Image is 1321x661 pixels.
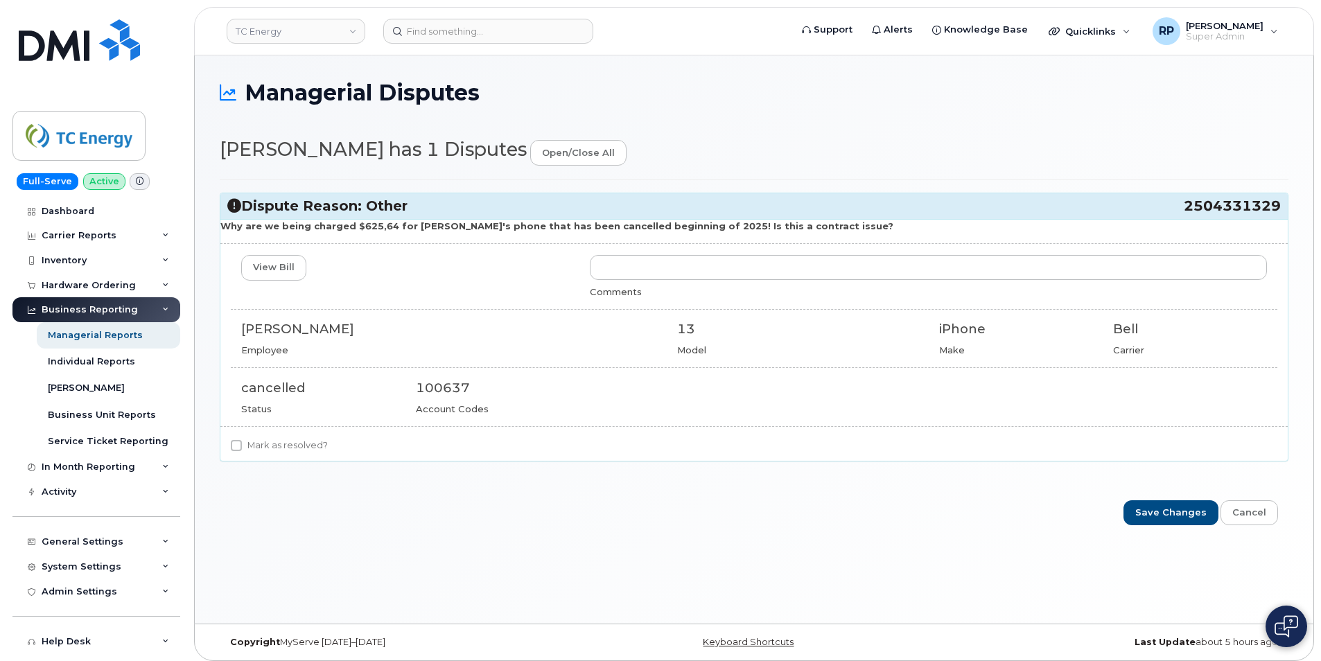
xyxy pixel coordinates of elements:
[677,320,918,338] div: 13
[1113,344,1267,357] div: Carrier
[416,379,1267,397] div: 100637
[241,403,395,416] div: Status
[241,379,395,397] div: cancelled
[231,437,328,454] label: Mark as resolved?
[1113,320,1267,338] div: Bell
[220,139,1288,166] h2: [PERSON_NAME] has 1 Disputes
[1135,637,1196,647] strong: Last Update
[241,344,656,357] div: Employee
[939,320,1093,338] div: iPhone
[1275,615,1298,637] img: Open chat
[1221,500,1278,526] a: Cancel
[1123,500,1218,526] input: Save Changes
[241,320,656,338] div: [PERSON_NAME]
[939,344,1093,357] div: Make
[932,637,1288,648] div: about 5 hours ago
[416,403,1267,416] div: Account Codes
[530,140,627,166] a: open/close all
[703,637,794,647] a: Keyboard Shortcuts
[231,440,242,451] input: Mark as resolved?
[1184,197,1281,215] span: 2504331329
[590,285,1267,299] div: Comments
[220,80,1288,105] h1: Managerial Disputes
[241,255,306,281] a: View Bill
[220,220,893,231] strong: Why are we being charged $625,64 for [PERSON_NAME]'s phone that has been cancelled beginning of 2...
[677,344,918,357] div: Model
[220,637,576,648] div: MyServe [DATE]–[DATE]
[227,197,1281,215] h3: Dispute Reason: Other
[230,637,280,647] strong: Copyright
